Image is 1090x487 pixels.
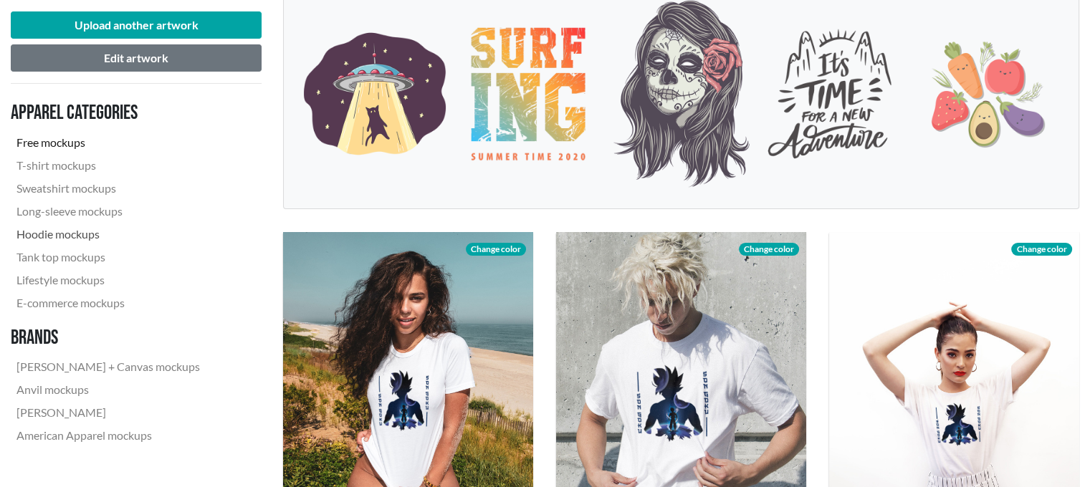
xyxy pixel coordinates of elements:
[11,101,206,125] h3: Apparel categories
[11,355,206,378] a: [PERSON_NAME] + Canvas mockups
[466,243,526,256] span: Change color
[11,223,206,246] a: Hoodie mockups
[11,401,206,424] a: [PERSON_NAME]
[11,154,206,177] a: T-shirt mockups
[11,291,206,314] a: E-commerce mockups
[1011,243,1071,256] span: Change color
[11,177,206,200] a: Sweatshirt mockups
[11,326,206,350] h3: Brands
[11,378,206,401] a: Anvil mockups
[11,44,262,72] button: Edit artwork
[11,11,262,39] button: Upload another artwork
[11,269,206,291] a: Lifestyle mockups
[11,246,206,269] a: Tank top mockups
[11,131,206,154] a: Free mockups
[739,243,799,256] span: Change color
[11,424,206,447] a: American Apparel mockups
[11,200,206,223] a: Long-sleeve mockups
